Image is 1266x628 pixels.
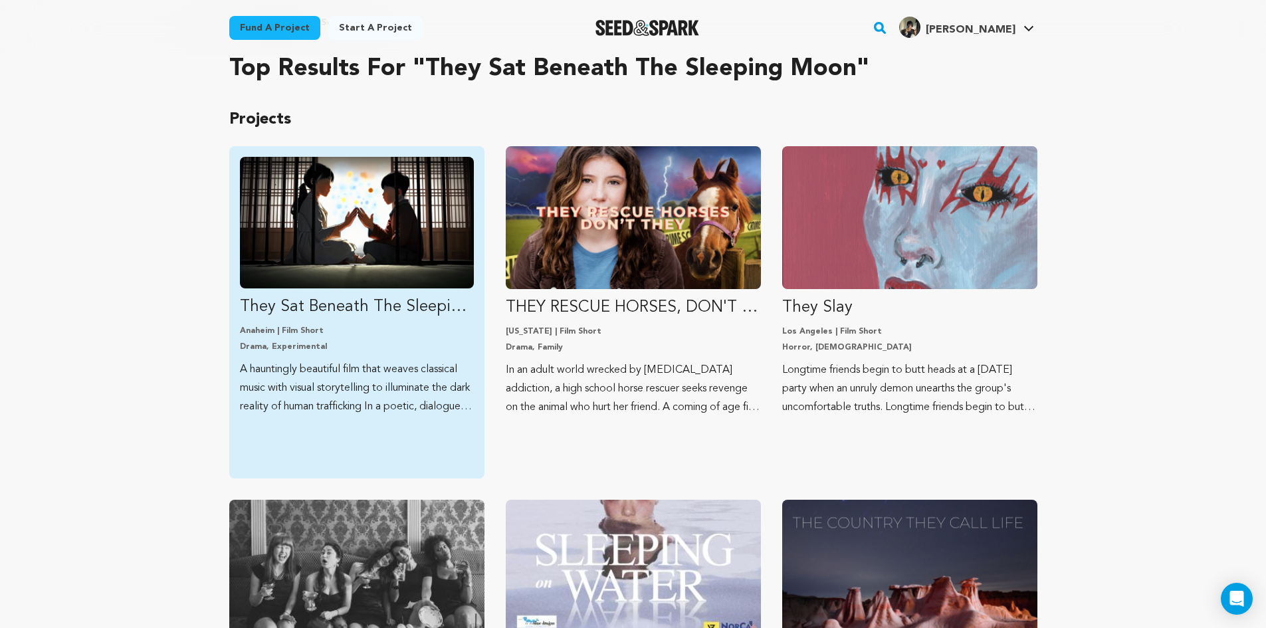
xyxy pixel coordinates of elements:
[240,360,474,416] p: A hauntingly beautiful film that weaves classical music with visual storytelling to illuminate th...
[240,342,474,352] p: Drama, Experimental
[229,16,320,40] a: Fund a project
[782,146,1037,417] a: Fund They Slay
[782,361,1037,417] p: Longtime friends begin to butt heads at a [DATE] party when an unruly demon unearths the group's ...
[897,14,1037,42] span: Angel L.'s Profile
[899,17,920,38] img: d4ae11a0cb930043.webp
[506,297,761,318] p: THEY RESCUE HORSES, DON'T THEY?
[240,296,474,318] p: They Sat Beneath The Sleeping Moon
[229,109,1037,130] p: Projects
[506,361,761,417] p: In an adult world wrecked by [MEDICAL_DATA] addiction, a high school horse rescuer seeks revenge ...
[595,20,700,36] img: Seed&Spark Logo Dark Mode
[240,157,474,416] a: Fund They Sat Beneath The Sleeping Moon
[506,342,761,353] p: Drama, Family
[506,146,761,417] a: Fund THEY RESCUE HORSES, DON&#039;T THEY?
[595,20,700,36] a: Seed&Spark Homepage
[240,326,474,336] p: Anaheim | Film Short
[899,17,1015,38] div: Angel L.'s Profile
[328,16,423,40] a: Start a project
[229,56,1037,82] h2: Top results for "They Sat Beneath The Sleeping Moon"
[897,14,1037,38] a: Angel L.'s Profile
[506,326,761,337] p: [US_STATE] | Film Short
[782,342,1037,353] p: Horror, [DEMOGRAPHIC_DATA]
[782,297,1037,318] p: They Slay
[782,326,1037,337] p: Los Angeles | Film Short
[926,25,1015,35] span: [PERSON_NAME]
[1221,583,1253,615] div: Open Intercom Messenger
